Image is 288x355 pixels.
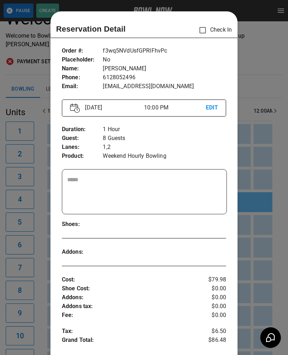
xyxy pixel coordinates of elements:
p: Name : [62,64,103,73]
p: Check In [195,23,232,38]
p: Phone : [62,73,103,82]
p: Grand Total : [62,336,199,346]
p: [EMAIL_ADDRESS][DOMAIN_NAME] [103,82,226,91]
p: Product : [62,152,103,161]
p: Addons : [62,293,199,302]
p: 1,2 [103,143,226,152]
p: Shoe Cost : [62,284,199,293]
p: [PERSON_NAME] [103,64,226,73]
p: Addons tax : [62,302,199,311]
p: Cost : [62,275,199,284]
p: Shoes : [62,220,103,229]
p: f3wq5NVdUsfGPRlFhvPc [103,47,226,55]
p: EDIT [206,103,218,112]
p: Duration : [62,125,103,134]
p: No [103,55,226,64]
p: $86.48 [199,336,226,346]
p: Lanes : [62,143,103,152]
p: [DATE] [82,103,144,112]
p: $79.98 [199,275,226,284]
p: $6.50 [199,327,226,336]
p: Email : [62,82,103,91]
p: Placeholder : [62,55,103,64]
p: Weekend Hourly Bowling [103,152,226,161]
p: 1 Hour [103,125,226,134]
p: $0.00 [199,293,226,302]
p: $0.00 [199,302,226,311]
p: Order # : [62,47,103,55]
p: 10:00 PM [144,103,206,112]
p: Tax : [62,327,199,336]
p: Fee : [62,311,199,320]
p: $0.00 [199,284,226,293]
p: 8 Guests [103,134,226,143]
p: 6128052496 [103,73,226,82]
p: $0.00 [199,311,226,320]
p: Guest : [62,134,103,143]
img: Vector [70,103,80,113]
p: Reservation Detail [56,23,126,35]
p: Addons : [62,248,103,257]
